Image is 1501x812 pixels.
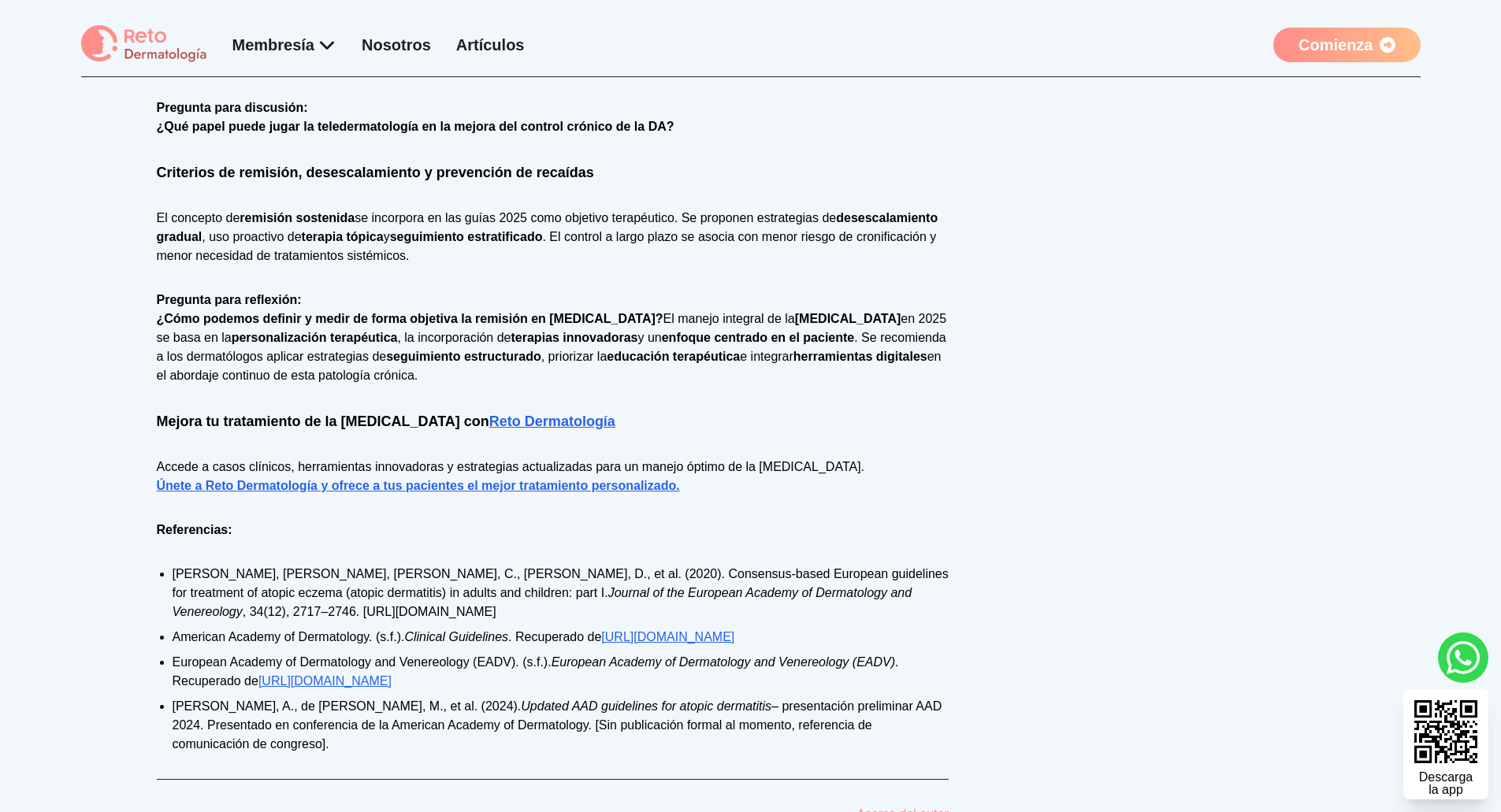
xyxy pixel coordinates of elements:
strong: terapia tópica [302,230,384,243]
li: [PERSON_NAME], A., de [PERSON_NAME], M., et al. (2024). – presentación preliminar AAD 2024. Prese... [173,697,949,754]
p: El concepto de se incorpora en las guías 2025 como objetivo terapéutico. Se proponen estrategias ... [157,209,949,265]
strong: seguimiento estratificado [390,230,543,243]
strong: Referencias: [157,523,232,536]
a: Nosotros [362,36,431,54]
img: logo Reto dermatología [81,25,207,64]
div: Descarga la app [1419,771,1473,796]
strong: personalización terapéutica [232,331,398,344]
a: whatsapp button [1438,632,1488,683]
strong: herramientas digitales [793,350,927,363]
a: Únete a Reto Dermatología y ofrece a tus pacientes el mejor tratamiento personalizado. [157,479,680,492]
strong: Pregunta para discusión: [157,101,308,114]
li: European Academy of Dermatology and Venereology (EADV). (s.f.). . Recuperado de [173,653,949,691]
em: Clinical Guidelines [404,630,508,643]
strong: educación terapéutica [607,350,740,363]
strong: ¿Qué papel puede jugar la teledermatología en la mejora del control crónico de la DA? [157,120,674,133]
strong: seguimiento estructurado [386,350,541,363]
p: Accede a casos clínicos, herramientas innovadoras y estrategias actualizadas para un manejo óptim... [157,458,949,495]
div: Membresía [232,34,337,56]
em: Updated AAD guidelines for atopic dermatitis [521,699,771,713]
strong: terapias innovadoras [511,331,638,344]
strong: [MEDICAL_DATA] [795,312,901,325]
strong: ¿Cómo podemos definir y medir de forma objetiva la remisión en [MEDICAL_DATA]? [157,312,663,325]
strong: Pregunta para reflexión: [157,293,302,306]
a: Artículos [456,36,525,54]
a: Reto Dermatología [489,413,615,429]
li: American Academy of Dermatology. (s.f.). . Recuperado de [173,628,949,647]
em: Journal of the European Academy of Dermatology and Venereology [173,586,912,618]
p: El manejo integral de la en 2025 se basa en la , la incorporación de y un . Se recomienda a los d... [157,291,949,385]
strong: desescalamiento gradual [157,211,938,243]
a: [URL][DOMAIN_NAME] [601,630,734,643]
strong: Mejora tu tratamiento de la [MEDICAL_DATA] con [157,413,615,429]
a: [URL][DOMAIN_NAME] [258,674,392,688]
a: Comienza [1273,28,1420,62]
li: [PERSON_NAME], [PERSON_NAME], [PERSON_NAME], C., [PERSON_NAME], D., et al. (2020). Consensus-base... [173,565,949,621]
strong: remisión sostenida [240,211,355,224]
em: European Academy of Dermatology and Venereology (EADV) [552,655,895,669]
h2: Criterios de remisión, desescalamiento y prevención de recaídas [157,161,949,184]
strong: enfoque centrado en el paciente [662,331,855,344]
